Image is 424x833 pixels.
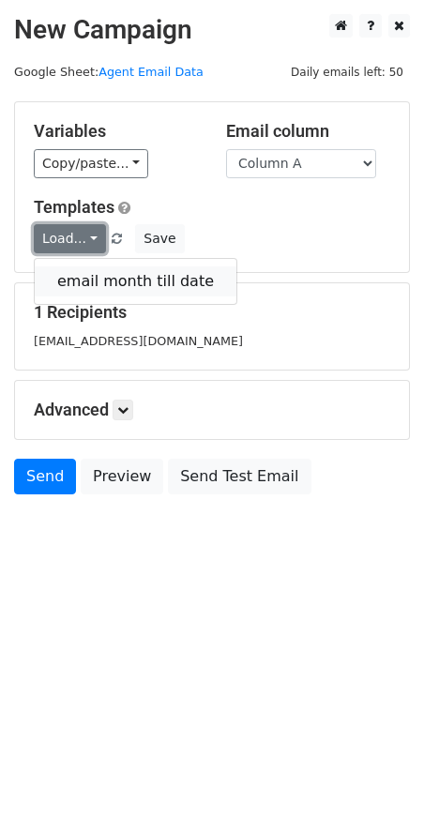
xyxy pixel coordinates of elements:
[81,459,163,494] a: Preview
[135,224,184,253] button: Save
[330,743,424,833] iframe: Chat Widget
[34,224,106,253] a: Load...
[14,459,76,494] a: Send
[34,400,390,420] h5: Advanced
[14,14,410,46] h2: New Campaign
[284,65,410,79] a: Daily emails left: 50
[14,65,204,79] small: Google Sheet:
[34,197,114,217] a: Templates
[226,121,390,142] h5: Email column
[168,459,310,494] a: Send Test Email
[34,149,148,178] a: Copy/paste...
[34,121,198,142] h5: Variables
[35,266,236,296] a: email month till date
[34,334,243,348] small: [EMAIL_ADDRESS][DOMAIN_NAME]
[284,62,410,83] span: Daily emails left: 50
[98,65,204,79] a: Agent Email Data
[34,302,390,323] h5: 1 Recipients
